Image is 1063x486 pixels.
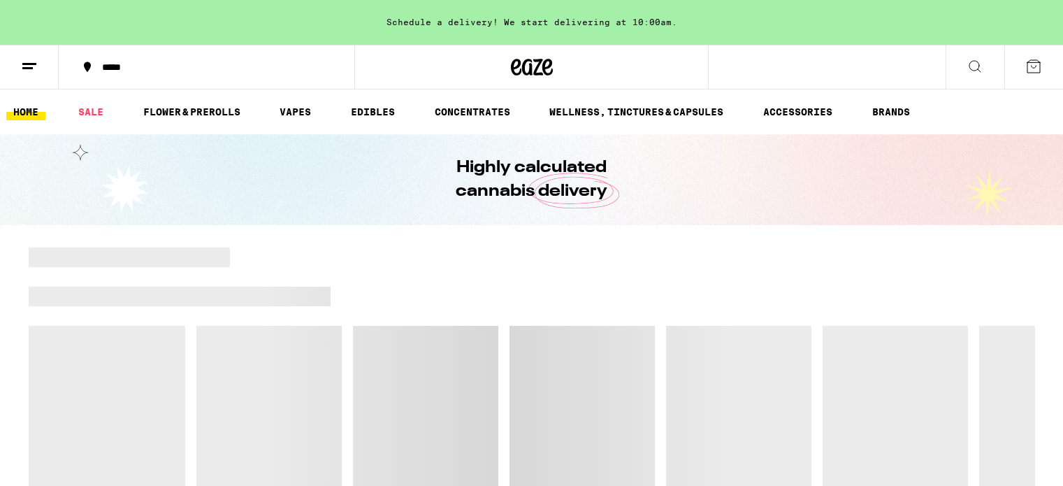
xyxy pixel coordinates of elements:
[428,103,517,120] a: CONCENTRATES
[344,103,402,120] a: EDIBLES
[71,103,110,120] a: SALE
[273,103,318,120] a: VAPES
[542,103,730,120] a: WELLNESS, TINCTURES & CAPSULES
[756,103,839,120] a: ACCESSORIES
[865,103,917,120] button: BRANDS
[136,103,247,120] a: FLOWER & PREROLLS
[6,103,45,120] a: HOME
[417,156,647,203] h1: Highly calculated cannabis delivery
